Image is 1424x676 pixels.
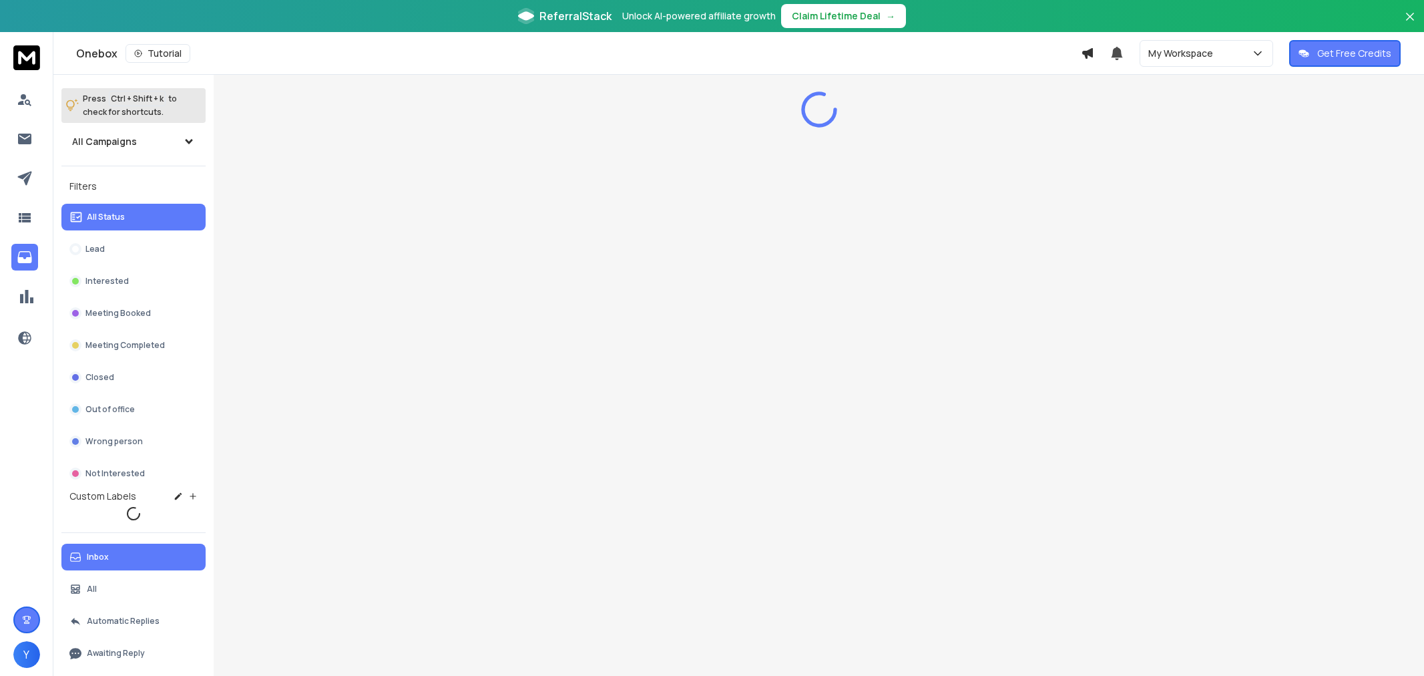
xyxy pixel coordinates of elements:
[1317,47,1391,60] p: Get Free Credits
[539,8,612,24] span: ReferralStack
[61,608,206,635] button: Automatic Replies
[886,9,895,23] span: →
[781,4,906,28] button: Claim Lifetime Deal→
[61,460,206,487] button: Not Interested
[85,372,114,383] p: Closed
[87,584,97,595] p: All
[61,300,206,327] button: Meeting Booked
[61,576,206,603] button: All
[85,244,105,255] p: Lead
[87,616,160,627] p: Automatic Replies
[61,544,206,570] button: Inbox
[61,428,206,455] button: Wrong person
[13,641,40,668] button: Y
[87,212,125,222] p: All Status
[126,44,190,63] button: Tutorial
[85,404,135,415] p: Out of office
[61,332,206,359] button: Meeting Completed
[85,468,145,479] p: Not Interested
[1289,40,1401,67] button: Get Free Credits
[109,91,166,106] span: Ctrl + Shift + k
[87,552,109,562] p: Inbox
[61,177,206,196] h3: Filters
[87,648,145,659] p: Awaiting Reply
[61,128,206,155] button: All Campaigns
[61,396,206,423] button: Out of office
[61,268,206,295] button: Interested
[61,364,206,391] button: Closed
[69,490,136,503] h3: Custom Labels
[85,436,143,447] p: Wrong person
[85,276,129,287] p: Interested
[61,204,206,230] button: All Status
[76,44,1081,63] div: Onebox
[72,135,137,148] h1: All Campaigns
[622,9,776,23] p: Unlock AI-powered affiliate growth
[83,92,177,119] p: Press to check for shortcuts.
[61,236,206,263] button: Lead
[85,340,165,351] p: Meeting Completed
[61,640,206,667] button: Awaiting Reply
[1401,8,1419,40] button: Close banner
[85,308,151,319] p: Meeting Booked
[1148,47,1218,60] p: My Workspace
